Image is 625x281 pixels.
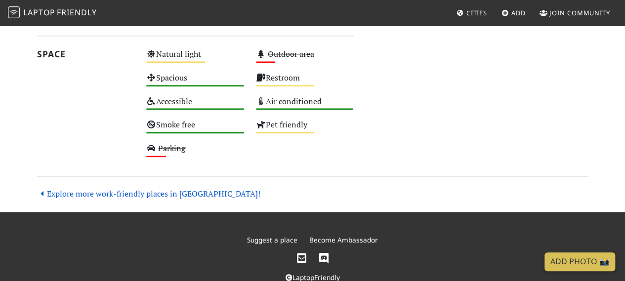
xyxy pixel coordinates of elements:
span: Add [511,8,526,17]
div: Natural light [140,47,250,71]
a: Join Community [536,4,614,22]
img: LaptopFriendly [8,6,20,18]
span: Laptop [23,7,55,18]
h2: Space [37,49,135,59]
a: Cities [453,4,491,22]
a: Add [498,4,530,22]
span: Cities [466,8,487,17]
div: Pet friendly [250,118,360,141]
s: Outdoor area [268,48,314,59]
span: Join Community [549,8,610,17]
div: Smoke free [140,118,250,141]
div: Restroom [250,71,360,94]
div: Spacious [140,71,250,94]
a: Suggest a place [247,235,297,244]
s: Parking [158,143,185,154]
a: Become Ambassador [309,235,378,244]
div: Accessible [140,94,250,118]
span: Friendly [57,7,96,18]
div: Air conditioned [250,94,360,118]
a: LaptopFriendly LaptopFriendly [8,4,97,22]
a: Add Photo 📸 [544,252,615,271]
a: Explore more work-friendly places in [GEOGRAPHIC_DATA]! [37,188,260,199]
